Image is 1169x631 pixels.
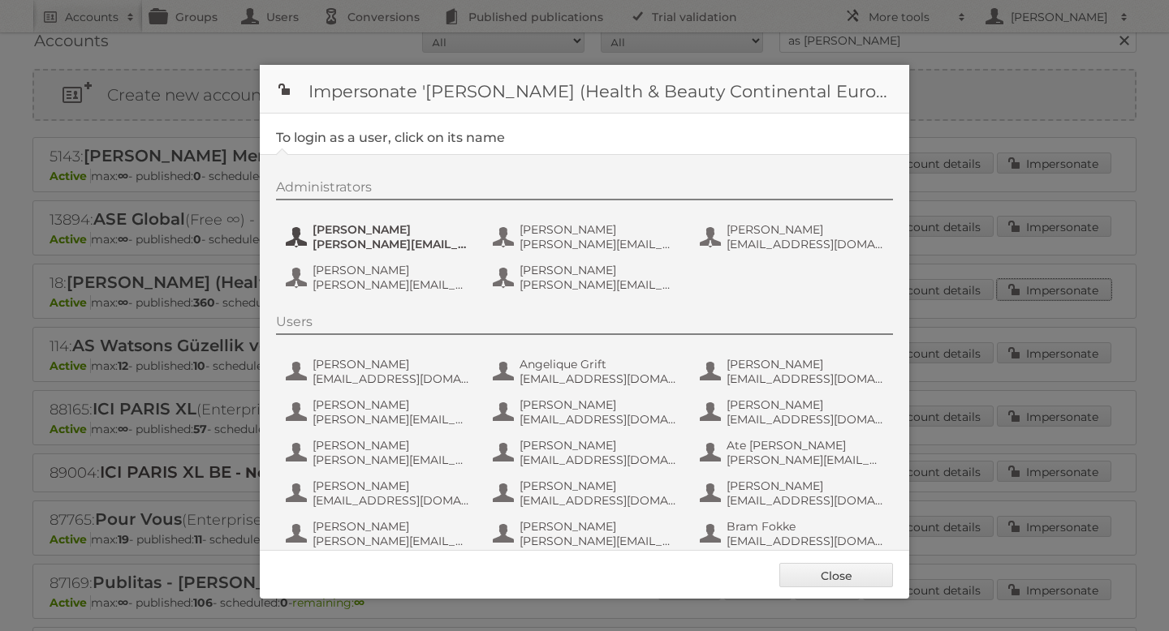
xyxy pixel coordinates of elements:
span: [PERSON_NAME] [520,263,677,277]
span: [EMAIL_ADDRESS][DOMAIN_NAME] [727,371,884,386]
span: Angelique Grift [520,357,677,371]
span: [EMAIL_ADDRESS][DOMAIN_NAME] [520,412,677,427]
span: Bram Fokke [727,519,884,534]
button: Bram Fokke [EMAIL_ADDRESS][DOMAIN_NAME] [698,517,889,550]
span: [PERSON_NAME][EMAIL_ADDRESS][DOMAIN_NAME] [313,534,470,548]
span: [PERSON_NAME][EMAIL_ADDRESS][DOMAIN_NAME] [313,237,470,251]
span: [EMAIL_ADDRESS][DOMAIN_NAME] [313,371,470,386]
span: [EMAIL_ADDRESS][DOMAIN_NAME] [727,534,884,548]
button: [PERSON_NAME] [PERSON_NAME][EMAIL_ADDRESS][DOMAIN_NAME] [491,221,682,253]
h1: Impersonate '[PERSON_NAME] (Health & Beauty Continental Europe) B.V.' [260,65,909,114]
span: [PERSON_NAME] [313,519,470,534]
legend: To login as a user, click on its name [276,130,505,145]
button: [PERSON_NAME] [PERSON_NAME][EMAIL_ADDRESS][DOMAIN_NAME] [284,517,475,550]
button: [PERSON_NAME] [PERSON_NAME][EMAIL_ADDRESS][DOMAIN_NAME] [284,436,475,469]
button: [PERSON_NAME] [EMAIL_ADDRESS][DOMAIN_NAME] [491,396,682,428]
button: [PERSON_NAME] [EMAIL_ADDRESS][DOMAIN_NAME] [491,477,682,509]
span: [EMAIL_ADDRESS][DOMAIN_NAME] [520,493,677,508]
span: [PERSON_NAME] [313,479,470,493]
span: [EMAIL_ADDRESS][DOMAIN_NAME] [520,371,677,386]
button: [PERSON_NAME] [EMAIL_ADDRESS][DOMAIN_NAME] [698,221,889,253]
span: [EMAIL_ADDRESS][DOMAIN_NAME] [313,493,470,508]
span: [PERSON_NAME][EMAIL_ADDRESS][DOMAIN_NAME] [520,277,677,292]
span: [PERSON_NAME] [727,479,884,493]
span: [PERSON_NAME] [727,222,884,237]
button: [PERSON_NAME] [PERSON_NAME][EMAIL_ADDRESS][DOMAIN_NAME] [491,517,682,550]
button: Ate [PERSON_NAME] [PERSON_NAME][EMAIL_ADDRESS][DOMAIN_NAME] [698,436,889,469]
button: [PERSON_NAME] [EMAIL_ADDRESS][DOMAIN_NAME] [284,477,475,509]
button: [PERSON_NAME] [PERSON_NAME][EMAIL_ADDRESS][DOMAIN_NAME] [491,261,682,294]
button: [PERSON_NAME] [PERSON_NAME][EMAIL_ADDRESS][DOMAIN_NAME] [284,396,475,428]
span: [EMAIL_ADDRESS][DOMAIN_NAME] [727,412,884,427]
div: Administrators [276,179,893,200]
button: [PERSON_NAME] [EMAIL_ADDRESS][DOMAIN_NAME] [698,355,889,388]
span: [PERSON_NAME][EMAIL_ADDRESS][DOMAIN_NAME] [313,277,470,292]
button: [PERSON_NAME] [PERSON_NAME][EMAIL_ADDRESS][DOMAIN_NAME] [284,221,475,253]
span: [PERSON_NAME] [520,519,677,534]
button: [PERSON_NAME] [PERSON_NAME][EMAIL_ADDRESS][DOMAIN_NAME] [284,261,475,294]
span: [PERSON_NAME][EMAIL_ADDRESS][DOMAIN_NAME] [727,453,884,467]
a: Close [779,563,893,587]
span: [PERSON_NAME] [520,438,677,453]
span: [PERSON_NAME][EMAIL_ADDRESS][DOMAIN_NAME] [313,412,470,427]
span: [PERSON_NAME] [313,438,470,453]
span: [EMAIL_ADDRESS][DOMAIN_NAME] [727,237,884,251]
span: [PERSON_NAME] [520,397,677,412]
span: [PERSON_NAME] [313,263,470,277]
span: [PERSON_NAME] [727,357,884,371]
span: [PERSON_NAME] [727,397,884,412]
span: [PERSON_NAME][EMAIL_ADDRESS][DOMAIN_NAME] [520,534,677,548]
span: [PERSON_NAME] [313,222,470,237]
span: [EMAIL_ADDRESS][DOMAIN_NAME] [520,453,677,467]
div: Users [276,314,893,335]
span: [EMAIL_ADDRESS][DOMAIN_NAME] [727,493,884,508]
span: [PERSON_NAME][EMAIL_ADDRESS][DOMAIN_NAME] [520,237,677,251]
span: [PERSON_NAME] [313,397,470,412]
span: [PERSON_NAME] [520,479,677,493]
button: [PERSON_NAME] [EMAIL_ADDRESS][DOMAIN_NAME] [698,396,889,428]
button: [PERSON_NAME] [EMAIL_ADDRESS][DOMAIN_NAME] [491,436,682,469]
span: [PERSON_NAME] [313,357,470,371]
span: [PERSON_NAME] [520,222,677,237]
button: Angelique Grift [EMAIL_ADDRESS][DOMAIN_NAME] [491,355,682,388]
button: [PERSON_NAME] [EMAIL_ADDRESS][DOMAIN_NAME] [698,477,889,509]
button: [PERSON_NAME] [EMAIL_ADDRESS][DOMAIN_NAME] [284,355,475,388]
span: Ate [PERSON_NAME] [727,438,884,453]
span: [PERSON_NAME][EMAIL_ADDRESS][DOMAIN_NAME] [313,453,470,467]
